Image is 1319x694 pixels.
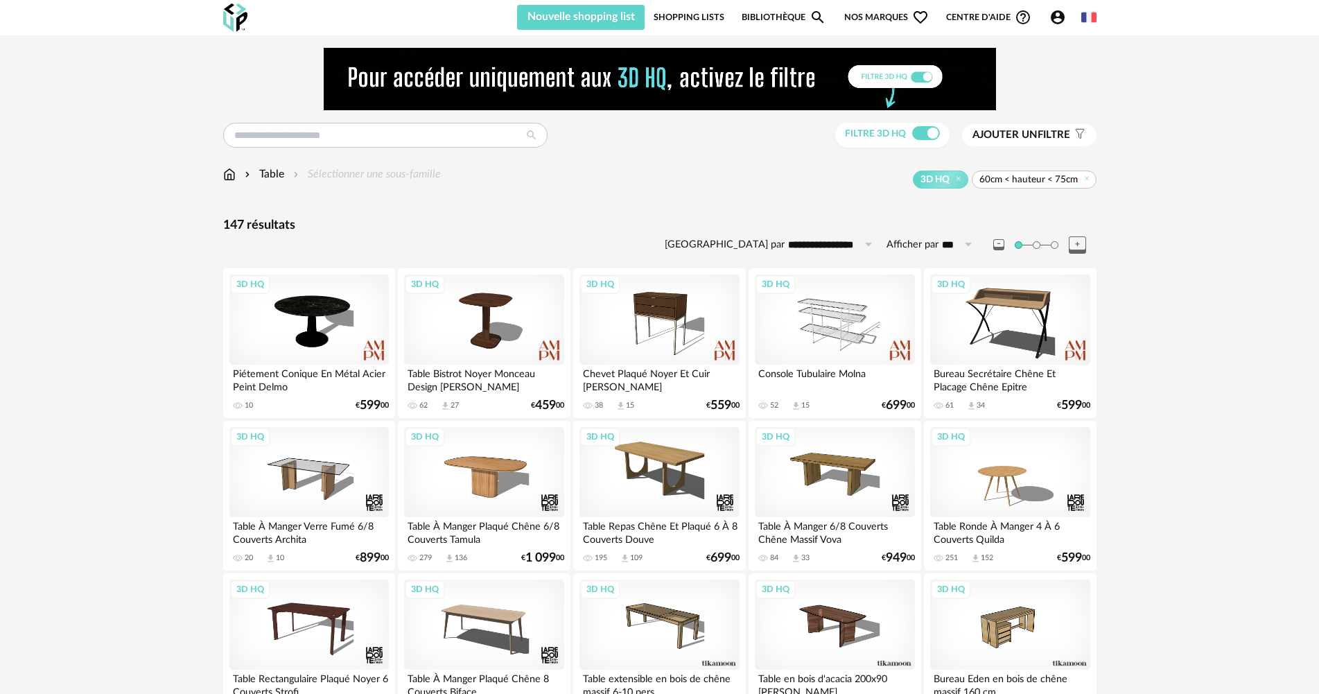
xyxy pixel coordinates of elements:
div: 3D HQ [230,580,270,598]
div: 3D HQ [931,580,971,598]
div: € 00 [356,553,389,563]
div: Table À Manger Verre Fumé 6/8 Couverts Archita [229,517,389,545]
span: 1 099 [525,553,556,563]
span: Account Circle icon [1049,9,1072,26]
div: € 00 [882,401,915,410]
span: Download icon [615,401,626,411]
span: 3D HQ [920,173,950,186]
div: Chevet Plaqué Noyer Et Cuir [PERSON_NAME] [579,365,739,392]
span: 60cm < hauteur < 75cm [979,173,1078,186]
div: 3D HQ [931,275,971,293]
a: 3D HQ Table Repas Chêne Et Plaqué 6 À 8 Couverts Douve 195 Download icon 109 €69900 [573,421,745,571]
span: Magnify icon [810,9,826,26]
span: Download icon [966,401,977,411]
div: Table Ronde À Manger 4 À 6 Couverts Quilda [930,517,1090,545]
div: 152 [981,553,993,563]
button: Ajouter unfiltre Filter icon [962,124,1097,146]
div: Table Repas Chêne Et Plaqué 6 À 8 Couverts Douve [579,517,739,545]
span: Heart Outline icon [912,9,929,26]
div: Piétement Conique En Métal Acier Peint Delmo [229,365,389,392]
span: 699 [710,553,731,563]
div: 3D HQ [230,428,270,446]
span: Filtre 3D HQ [845,129,906,139]
div: 10 [276,553,284,563]
span: 459 [535,401,556,410]
span: Download icon [440,401,451,411]
div: 3D HQ [931,428,971,446]
div: 279 [419,553,432,563]
div: Bureau Secrétaire Chêne Et Placage Chêne Epitre [930,365,1090,392]
span: 559 [710,401,731,410]
a: 3D HQ Chevet Plaqué Noyer Et Cuir [PERSON_NAME] 38 Download icon 15 €55900 [573,268,745,418]
div: 10 [245,401,253,410]
span: Ajouter un [972,130,1038,140]
span: Filter icon [1070,128,1086,142]
div: 195 [595,553,607,563]
span: Download icon [620,553,630,564]
span: filtre [972,128,1070,142]
span: Account Circle icon [1049,9,1066,26]
a: 3D HQ Piétement Conique En Métal Acier Peint Delmo 10 €59900 [223,268,395,418]
img: svg+xml;base64,PHN2ZyB3aWR0aD0iMTYiIGhlaWdodD0iMTYiIHZpZXdCb3g9IjAgMCAxNiAxNiIgZmlsbD0ibm9uZSIgeG... [242,166,253,182]
div: 15 [626,401,634,410]
div: 136 [455,553,467,563]
img: NEW%20NEW%20HQ%20NEW_V1.gif [324,48,996,110]
div: 3D HQ [755,428,796,446]
a: 3D HQ Table À Manger Plaqué Chêne 6/8 Couverts Tamula 279 Download icon 136 €1 09900 [398,421,570,571]
span: 899 [360,553,381,563]
div: € 00 [531,401,564,410]
span: Download icon [444,553,455,564]
span: Download icon [791,401,801,411]
div: 27 [451,401,459,410]
div: € 00 [706,553,740,563]
img: svg+xml;base64,PHN2ZyB3aWR0aD0iMTYiIGhlaWdodD0iMTciIHZpZXdCb3g9IjAgMCAxNiAxNyIgZmlsbD0ibm9uZSIgeG... [223,166,236,182]
span: 599 [1061,401,1082,410]
div: € 00 [706,401,740,410]
a: 3D HQ Table Ronde À Manger 4 À 6 Couverts Quilda 251 Download icon 152 €59900 [924,421,1096,571]
div: 52 [770,401,778,410]
span: Download icon [970,553,981,564]
div: 3D HQ [580,275,620,293]
div: 3D HQ [755,580,796,598]
div: € 00 [1057,401,1090,410]
a: 3D HQ Table À Manger Verre Fumé 6/8 Couverts Archita 20 Download icon 10 €89900 [223,421,395,571]
div: 3D HQ [580,580,620,598]
div: € 00 [521,553,564,563]
a: 3D HQ Table À Manger 6/8 Couverts Chêne Massif Vova 84 Download icon 33 €94900 [749,421,920,571]
div: 61 [945,401,954,410]
div: 38 [595,401,603,410]
span: Help Circle Outline icon [1015,9,1031,26]
a: 3D HQ Console Tubulaire Molna 52 Download icon 15 €69900 [749,268,920,418]
div: 3D HQ [405,428,445,446]
div: € 00 [356,401,389,410]
div: € 00 [882,553,915,563]
span: 599 [360,401,381,410]
div: 62 [419,401,428,410]
div: 251 [945,553,958,563]
div: 15 [801,401,810,410]
a: Shopping Lists [654,5,724,30]
div: 3D HQ [230,275,270,293]
span: 599 [1061,553,1082,563]
a: 3D HQ Bureau Secrétaire Chêne Et Placage Chêne Epitre 61 Download icon 34 €59900 [924,268,1096,418]
button: Nouvelle shopping list [517,5,645,30]
a: BibliothèqueMagnify icon [742,5,826,30]
div: 84 [770,553,778,563]
div: 3D HQ [755,275,796,293]
span: Centre d'aideHelp Circle Outline icon [946,9,1031,26]
span: Download icon [265,553,276,564]
span: 699 [886,401,907,410]
span: Download icon [791,553,801,564]
div: € 00 [1057,553,1090,563]
div: 147 résultats [223,218,1097,234]
span: Nos marques [844,5,929,30]
a: 3D HQ Table Bistrot Noyer Monceau Design [PERSON_NAME] 62 Download icon 27 €45900 [398,268,570,418]
span: 949 [886,553,907,563]
label: Afficher par [886,238,938,252]
div: Table À Manger 6/8 Couverts Chêne Massif Vova [755,517,914,545]
div: 3D HQ [580,428,620,446]
div: 109 [630,553,643,563]
div: Table [242,166,284,182]
img: OXP [223,3,247,32]
div: 33 [801,553,810,563]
